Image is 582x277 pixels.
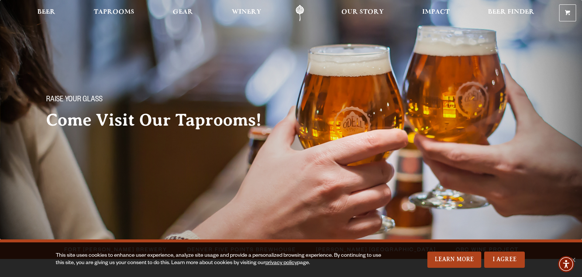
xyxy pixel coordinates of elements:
span: Gear [173,9,193,15]
a: Gear [168,5,198,21]
a: I Agree [484,252,525,268]
div: Accessibility Menu [558,256,574,272]
div: This site uses cookies to enhance user experience, analyze site usage and provide a personalized ... [56,252,383,267]
a: Odell Home [286,5,314,21]
span: Raise your glass [46,95,103,105]
h2: Come Visit Our Taprooms! [46,111,276,129]
span: Taprooms [94,9,134,15]
a: Impact [417,5,454,21]
span: Our Story [341,9,384,15]
span: Beer [37,9,55,15]
span: Impact [422,9,450,15]
a: Our Story [337,5,389,21]
a: privacy policy [265,260,297,266]
a: Beer [32,5,60,21]
a: Winery [227,5,266,21]
a: Learn More [427,252,482,268]
span: Winery [232,9,261,15]
a: Beer Finder [483,5,539,21]
a: Taprooms [89,5,139,21]
span: Beer Finder [488,9,534,15]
